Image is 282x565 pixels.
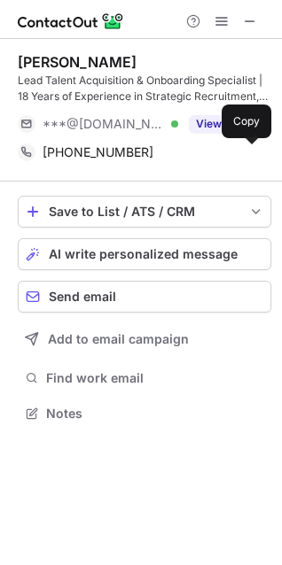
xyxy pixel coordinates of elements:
[18,366,271,391] button: Find work email
[18,196,271,228] button: save-profile-one-click
[48,332,189,346] span: Add to email campaign
[18,238,271,270] button: AI write personalized message
[18,401,271,426] button: Notes
[43,144,153,160] span: [PHONE_NUMBER]
[49,247,238,261] span: AI write personalized message
[18,53,137,71] div: [PERSON_NAME]
[18,11,124,32] img: ContactOut v5.3.10
[18,73,271,104] div: Lead Talent Acquisition & Onboarding Specialist | 18 Years of Experience in Strategic Recruitment...
[46,370,264,386] span: Find work email
[43,116,165,132] span: ***@[DOMAIN_NAME]
[18,323,271,355] button: Add to email campaign
[49,290,116,304] span: Send email
[46,406,264,422] span: Notes
[18,281,271,313] button: Send email
[49,205,240,219] div: Save to List / ATS / CRM
[189,115,259,133] button: Reveal Button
